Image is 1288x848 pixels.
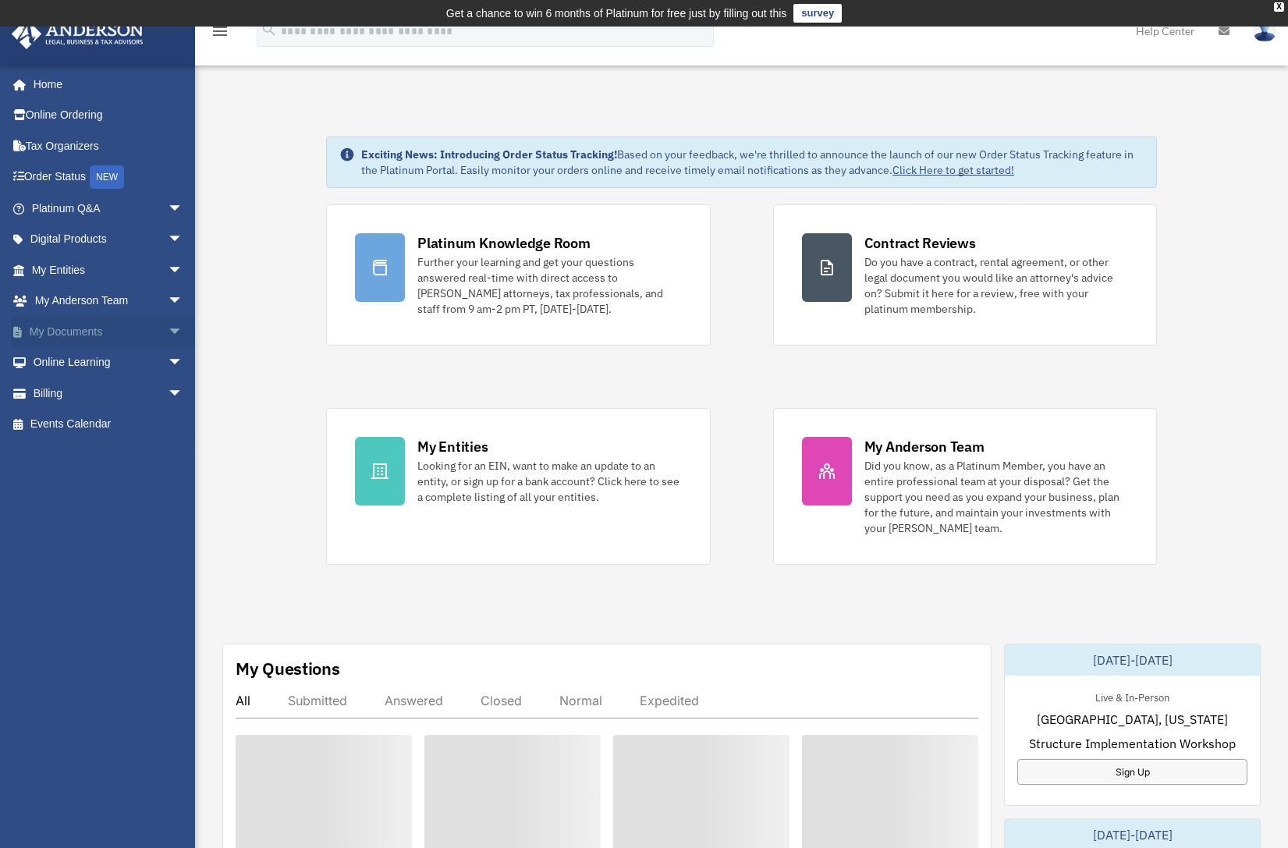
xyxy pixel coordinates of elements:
[236,693,250,708] div: All
[11,316,207,347] a: My Documentsarrow_drop_down
[640,693,699,708] div: Expedited
[168,316,199,348] span: arrow_drop_down
[11,347,207,378] a: Online Learningarrow_drop_down
[1253,20,1276,42] img: User Pic
[1029,734,1236,753] span: Structure Implementation Workshop
[326,204,710,346] a: Platinum Knowledge Room Further your learning and get your questions answered real-time with dire...
[361,147,617,161] strong: Exciting News: Introducing Order Status Tracking!
[446,4,787,23] div: Get a chance to win 6 months of Platinum for free just by filling out this
[864,254,1128,317] div: Do you have a contract, rental agreement, or other legal document you would like an attorney's ad...
[892,163,1014,177] a: Click Here to get started!
[11,130,207,161] a: Tax Organizers
[168,286,199,318] span: arrow_drop_down
[1005,644,1260,676] div: [DATE]-[DATE]
[1017,759,1247,785] a: Sign Up
[168,224,199,256] span: arrow_drop_down
[559,693,602,708] div: Normal
[417,233,591,253] div: Platinum Knowledge Room
[11,378,207,409] a: Billingarrow_drop_down
[211,22,229,41] i: menu
[11,286,207,317] a: My Anderson Teamarrow_drop_down
[326,408,710,565] a: My Entities Looking for an EIN, want to make an update to an entity, or sign up for a bank accoun...
[773,204,1157,346] a: Contract Reviews Do you have a contract, rental agreement, or other legal document you would like...
[11,100,207,131] a: Online Ordering
[864,458,1128,536] div: Did you know, as a Platinum Member, you have an entire professional team at your disposal? Get th...
[793,4,842,23] a: survey
[1274,2,1284,12] div: close
[481,693,522,708] div: Closed
[864,437,985,456] div: My Anderson Team
[11,224,207,255] a: Digital Productsarrow_drop_down
[864,233,976,253] div: Contract Reviews
[11,69,199,100] a: Home
[773,408,1157,565] a: My Anderson Team Did you know, as a Platinum Member, you have an entire professional team at your...
[385,693,443,708] div: Answered
[417,437,488,456] div: My Entities
[11,409,207,440] a: Events Calendar
[288,693,347,708] div: Submitted
[168,193,199,225] span: arrow_drop_down
[11,193,207,224] a: Platinum Q&Aarrow_drop_down
[11,161,207,193] a: Order StatusNEW
[1083,688,1182,704] div: Live & In-Person
[417,458,681,505] div: Looking for an EIN, want to make an update to an entity, or sign up for a bank account? Click her...
[211,27,229,41] a: menu
[11,254,207,286] a: My Entitiesarrow_drop_down
[1037,710,1228,729] span: [GEOGRAPHIC_DATA], [US_STATE]
[168,378,199,410] span: arrow_drop_down
[90,165,124,189] div: NEW
[168,254,199,286] span: arrow_drop_down
[168,347,199,379] span: arrow_drop_down
[7,19,148,49] img: Anderson Advisors Platinum Portal
[236,657,340,680] div: My Questions
[361,147,1144,178] div: Based on your feedback, we're thrilled to announce the launch of our new Order Status Tracking fe...
[261,21,278,38] i: search
[417,254,681,317] div: Further your learning and get your questions answered real-time with direct access to [PERSON_NAM...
